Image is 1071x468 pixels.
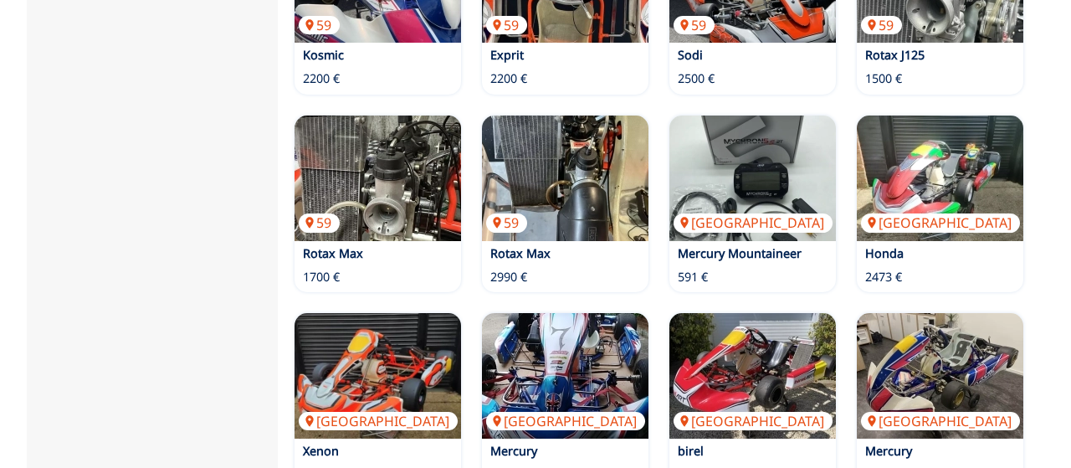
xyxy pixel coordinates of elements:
[669,313,836,439] a: birel[GEOGRAPHIC_DATA]
[678,443,704,459] a: birel
[865,70,902,87] p: 1500 €
[490,70,527,87] p: 2200 €
[678,70,715,87] p: 2500 €
[490,269,527,285] p: 2990 €
[303,245,363,261] a: Rotax Max
[482,116,648,241] a: Rotax Max59
[299,213,340,232] p: 59
[669,116,836,241] a: Mercury Mountaineer[GEOGRAPHIC_DATA]
[678,269,708,285] p: 591 €
[857,116,1023,241] a: Honda[GEOGRAPHIC_DATA]
[295,313,461,439] img: Xenon
[678,245,802,261] a: Mercury Mountaineer
[295,116,461,241] a: Rotax Max59
[669,313,836,439] img: birel
[482,313,648,439] img: Mercury
[865,245,904,261] a: Honda
[678,47,703,63] a: Sodi
[303,443,339,459] a: Xenon
[669,116,836,241] img: Mercury Mountaineer
[865,443,912,459] a: Mercury
[303,47,344,63] a: Kosmic
[486,16,527,34] p: 59
[490,245,551,261] a: Rotax Max
[865,269,902,285] p: 2473 €
[857,116,1023,241] img: Honda
[299,16,340,34] p: 59
[482,313,648,439] a: Mercury[GEOGRAPHIC_DATA]
[861,213,1020,232] p: [GEOGRAPHIC_DATA]
[674,16,715,34] p: 59
[303,269,340,285] p: 1700 €
[865,47,925,63] a: Rotax J125
[857,313,1023,439] a: Mercury[GEOGRAPHIC_DATA]
[295,116,461,241] img: Rotax Max
[486,213,527,232] p: 59
[674,213,833,232] p: [GEOGRAPHIC_DATA]
[861,16,902,34] p: 59
[299,412,458,430] p: [GEOGRAPHIC_DATA]
[861,412,1020,430] p: [GEOGRAPHIC_DATA]
[857,313,1023,439] img: Mercury
[490,443,537,459] a: Mercury
[482,116,648,241] img: Rotax Max
[674,412,833,430] p: [GEOGRAPHIC_DATA]
[490,47,524,63] a: Exprit
[303,70,340,87] p: 2200 €
[295,313,461,439] a: Xenon[GEOGRAPHIC_DATA]
[486,412,645,430] p: [GEOGRAPHIC_DATA]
